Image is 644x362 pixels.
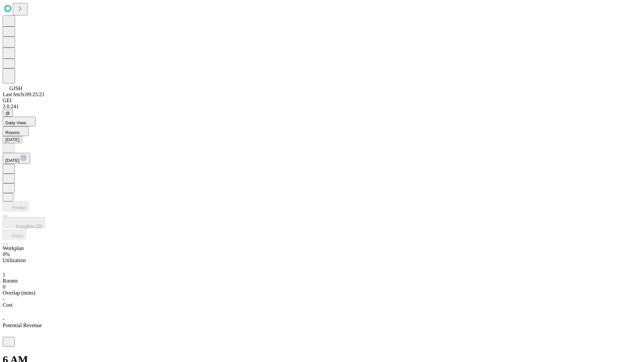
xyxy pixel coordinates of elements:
span: Workplan [3,245,24,251]
span: @ [5,111,10,116]
button: Insights (0) [3,217,45,228]
div: GEI [3,98,641,104]
span: 0% [3,251,10,257]
span: - [3,316,4,322]
span: - [3,296,4,302]
span: [DATE] [5,158,19,163]
span: Last fetch: 09:25:21 [3,92,45,97]
span: 1 [3,272,5,278]
span: Insights (0) [16,224,42,229]
span: 0 [3,284,5,290]
span: Daily View [5,120,26,125]
button: Predict [3,201,29,211]
span: Utilization [3,257,25,263]
button: [DATE] [3,136,22,143]
span: GJSH [9,85,22,91]
button: @ [3,110,13,117]
button: Rooms [3,126,29,136]
span: Overlap (mins) [3,290,35,296]
button: Fetch [3,230,26,239]
span: Rooms [3,278,18,284]
button: [DATE] [3,153,30,164]
span: Potential Revenue [3,322,42,328]
span: Cost [3,302,12,308]
div: 2.0.241 [3,104,641,110]
button: Daily View [3,117,36,126]
span: Rooms [5,130,19,135]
